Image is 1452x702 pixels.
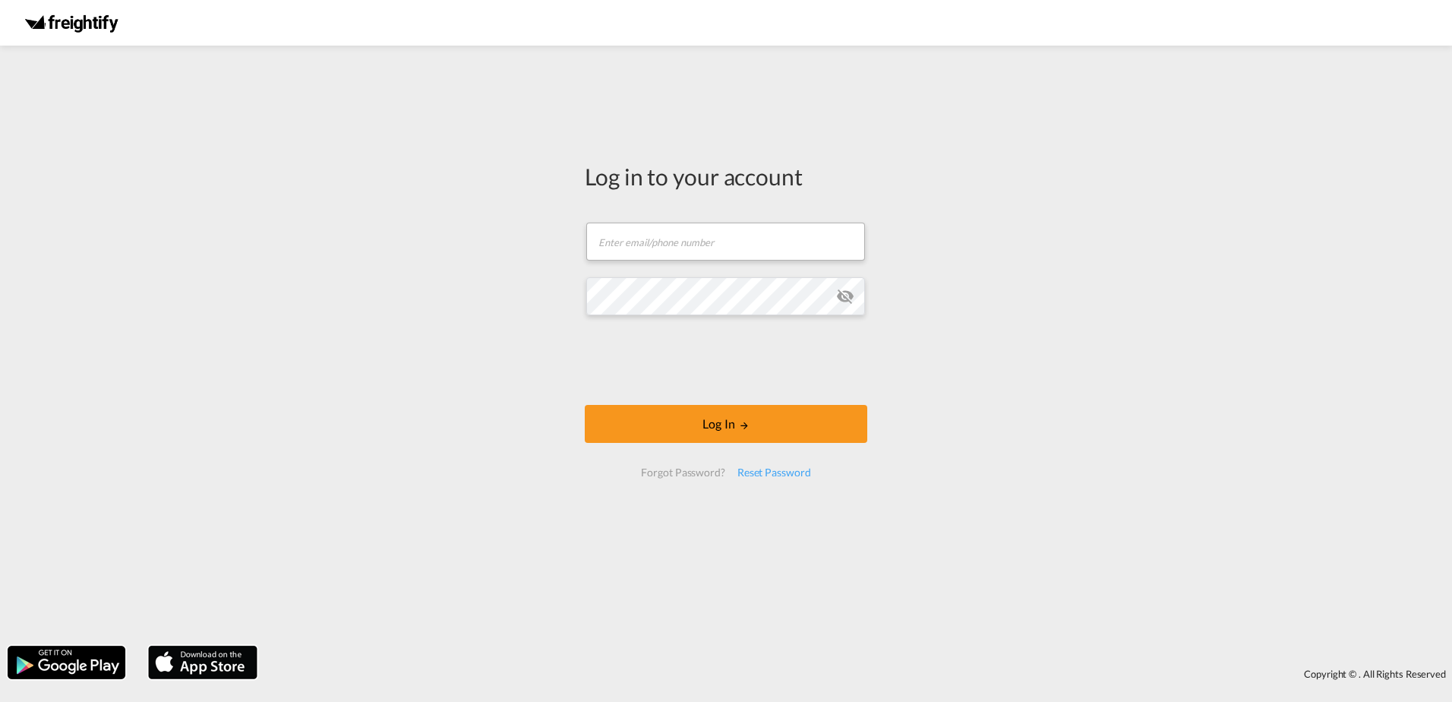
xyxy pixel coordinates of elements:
[147,644,259,681] img: apple.png
[611,330,841,390] iframe: reCAPTCHA
[585,405,867,443] button: LOGIN
[23,6,125,40] img: c951c9405ca311f0a08fcdbef3f434a2.png
[731,459,817,486] div: Reset Password
[635,459,731,486] div: Forgot Password?
[586,223,865,261] input: Enter email/phone number
[265,661,1452,687] div: Copyright © . All Rights Reserved
[836,287,854,305] md-icon: icon-eye-off
[6,644,127,681] img: google.png
[585,160,867,192] div: Log in to your account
